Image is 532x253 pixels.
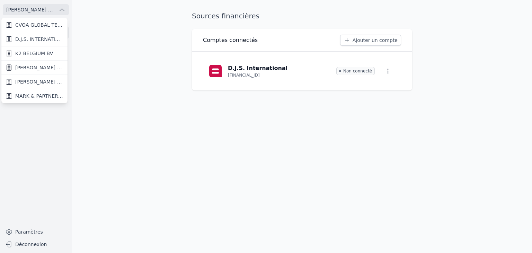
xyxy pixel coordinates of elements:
span: [PERSON_NAME] ET PARTNERS SRL [15,64,63,71]
span: D.J.S. INTERNATIONAL [15,36,63,43]
span: CVOA GLOBAL TECHNICAL SERVICES COMPANY [15,21,63,28]
span: K2 BELGIUM BV [15,50,53,57]
span: MARK & PARTNERS SRL [15,93,63,99]
span: [PERSON_NAME] ET PARTNERS SRL [15,78,63,85]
